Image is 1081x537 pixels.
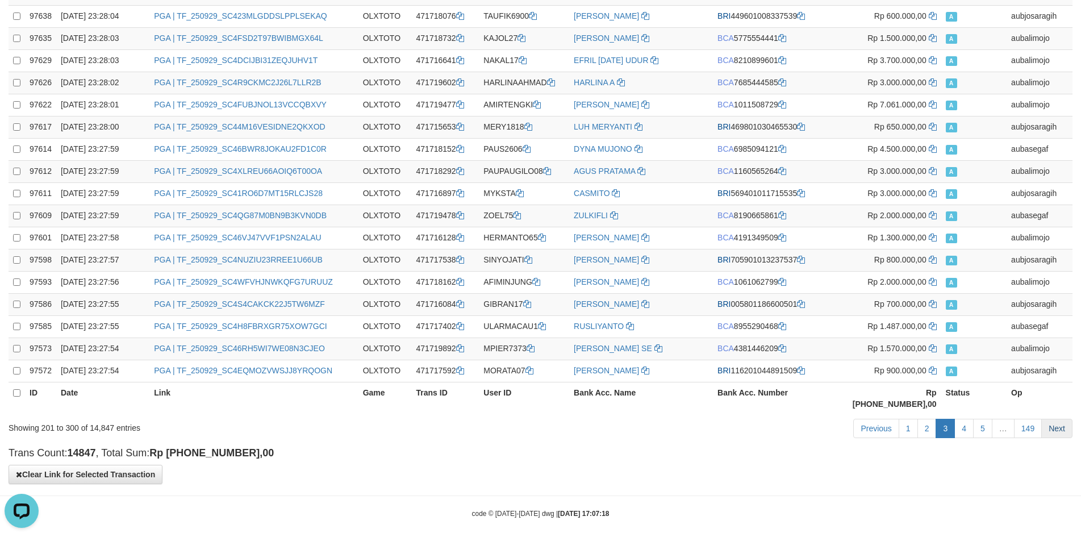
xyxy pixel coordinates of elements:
[867,144,926,153] span: Rp 4.500.000,00
[154,255,323,264] a: PGA | TF_250929_SC4NUZIU23RREE1U66UB
[1007,293,1072,315] td: aubjosaragih
[946,367,957,376] span: Approved - Marked by aubjosaragih
[25,315,56,338] td: 97585
[946,78,957,88] span: Approved - Marked by aubalimojo
[358,27,412,49] td: OLXTOTO
[412,205,479,227] td: 471719478
[56,94,149,116] td: [DATE] 23:28:01
[154,166,322,176] a: PGA | TF_250929_SC4XLREU66AOIQ6T00OA
[867,34,926,43] span: Rp 1.500.000,00
[412,382,479,414] th: Trans ID
[1007,138,1072,160] td: aubasegaf
[992,419,1015,438] a: …
[713,27,841,49] td: 5775554441
[412,160,479,182] td: 471718292
[717,166,734,176] span: BCA
[358,94,412,116] td: OLXTOTO
[713,271,841,293] td: 1061062799
[1007,315,1072,338] td: aubasegaf
[56,27,149,49] td: [DATE] 23:28:03
[874,255,926,264] span: Rp 800.000,00
[946,322,957,332] span: Approved - Marked by aubasegaf
[1007,338,1072,360] td: aubalimojo
[574,189,610,198] a: CASMITO
[479,27,569,49] td: KAJOL27
[25,5,56,27] td: 97638
[56,49,149,72] td: [DATE] 23:28:03
[56,138,149,160] td: [DATE] 23:27:59
[412,94,479,116] td: 471719477
[56,249,149,271] td: [DATE] 23:27:57
[717,144,734,153] span: BCA
[479,382,569,414] th: User ID
[574,166,635,176] a: AGUS PRATAMA
[9,448,1072,459] h4: Trans Count: , Total Sum:
[717,122,731,131] span: BRI
[867,211,926,220] span: Rp 2.000.000,00
[358,138,412,160] td: OLXTOTO
[154,344,325,353] a: PGA | TF_250929_SC46RH5WI7WE08N3CJEO
[853,419,899,438] a: Previous
[67,447,95,459] strong: 14847
[867,322,926,331] span: Rp 1.487.000,00
[479,94,569,116] td: AMIRTENGKI
[574,255,639,264] a: [PERSON_NAME]
[936,419,955,438] a: 3
[946,123,957,132] span: Approved - Marked by aubjosaragih
[717,299,731,309] span: BRI
[717,56,734,65] span: BCA
[574,299,639,309] a: [PERSON_NAME]
[574,211,608,220] a: ZULKIFLI
[479,205,569,227] td: ZOEL75
[1007,5,1072,27] td: aubjosaragih
[358,72,412,94] td: OLXTOTO
[1007,27,1072,49] td: aubalimojo
[358,227,412,249] td: OLXTOTO
[154,233,321,242] a: PGA | TF_250929_SC46VJ47VVF1PSN2ALAU
[56,315,149,338] td: [DATE] 23:27:55
[56,5,149,27] td: [DATE] 23:28:04
[713,94,841,116] td: 1011508729
[717,322,734,331] span: BCA
[56,293,149,315] td: [DATE] 23:27:55
[874,299,926,309] span: Rp 700.000,00
[717,11,731,20] span: BRI
[56,116,149,138] td: [DATE] 23:28:00
[56,382,149,414] th: Date
[713,160,841,182] td: 1160565264
[25,49,56,72] td: 97629
[946,145,957,155] span: Approved - Marked by aubasegaf
[358,160,412,182] td: OLXTOTO
[954,419,974,438] a: 4
[1007,382,1072,414] th: Op
[479,182,569,205] td: MYKSTA
[917,419,937,438] a: 2
[479,227,569,249] td: HERMANTO65
[574,144,632,153] a: DYNA MUJONO
[56,227,149,249] td: [DATE] 23:27:58
[1007,160,1072,182] td: aubalimojo
[574,344,652,353] a: [PERSON_NAME] SE
[358,315,412,338] td: OLXTOTO
[25,338,56,360] td: 97573
[412,293,479,315] td: 471716084
[25,116,56,138] td: 97617
[713,360,841,382] td: 116201044891509
[569,382,713,414] th: Bank Acc. Name
[56,338,149,360] td: [DATE] 23:27:54
[899,419,918,438] a: 1
[717,34,734,43] span: BCA
[717,189,731,198] span: BRI
[946,167,957,177] span: Approved - Marked by aubalimojo
[1007,360,1072,382] td: aubjosaragih
[574,122,632,131] a: LUH MERYANTI
[1007,116,1072,138] td: aubjosaragih
[574,34,639,43] a: [PERSON_NAME]
[25,271,56,293] td: 97593
[713,116,841,138] td: 469801030465530
[1007,227,1072,249] td: aubalimojo
[1007,72,1072,94] td: aubalimojo
[25,293,56,315] td: 97586
[358,360,412,382] td: OLXTOTO
[867,344,926,353] span: Rp 1.570.000,00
